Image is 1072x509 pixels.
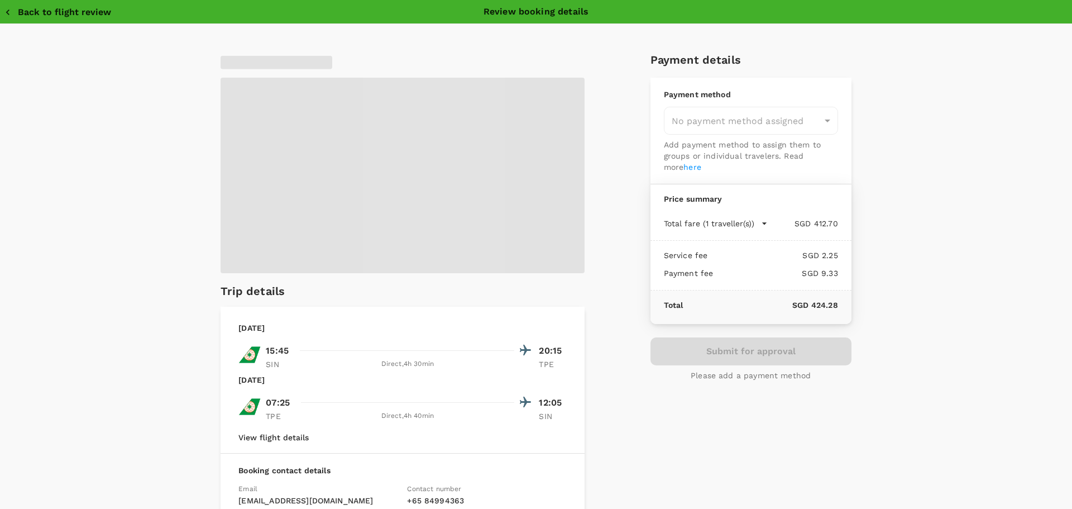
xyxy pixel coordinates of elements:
button: Total fare (1 traveller(s)) [664,218,768,229]
p: SGD 424.28 [683,299,837,311]
p: SGD 2.25 [707,250,837,261]
p: [DATE] [238,374,265,386]
p: SIN [266,359,294,370]
div: No payment method assigned [664,107,838,135]
p: 15:45 [266,344,289,358]
p: SIN [539,411,567,422]
h6: Trip details [221,282,285,300]
p: Service fee [664,250,708,261]
p: Add payment method to assign them to groups or individual travelers. Read more [664,139,838,173]
button: Back to flight review [4,7,111,18]
div: Direct , 4h 30min [300,359,514,370]
p: Please add a payment method [691,370,811,381]
p: 20:15 [539,344,567,358]
p: [DATE] [238,322,265,334]
p: TPE [539,359,567,370]
p: [EMAIL_ADDRESS][DOMAIN_NAME] [238,495,398,506]
p: 07:25 [266,396,290,410]
p: + 65 84994363 [407,495,567,506]
h6: Payment details [650,51,851,69]
p: 12:05 [539,396,567,410]
p: TPE [266,411,294,422]
span: Contact number [407,485,461,493]
p: SGD 412.70 [768,218,838,229]
img: BR [238,396,261,418]
button: View flight details [238,433,309,442]
p: Booking contact details [238,465,567,476]
p: Payment fee [664,268,714,279]
span: Email [238,485,257,493]
img: BR [238,344,261,366]
p: Payment method [664,89,838,100]
p: Total [664,299,683,311]
p: Total fare (1 traveller(s)) [664,218,754,229]
p: Price summary [664,193,838,204]
a: here [683,163,701,172]
p: Review booking details [484,5,588,18]
p: SGD 9.33 [713,268,837,279]
div: Direct , 4h 40min [300,411,514,422]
